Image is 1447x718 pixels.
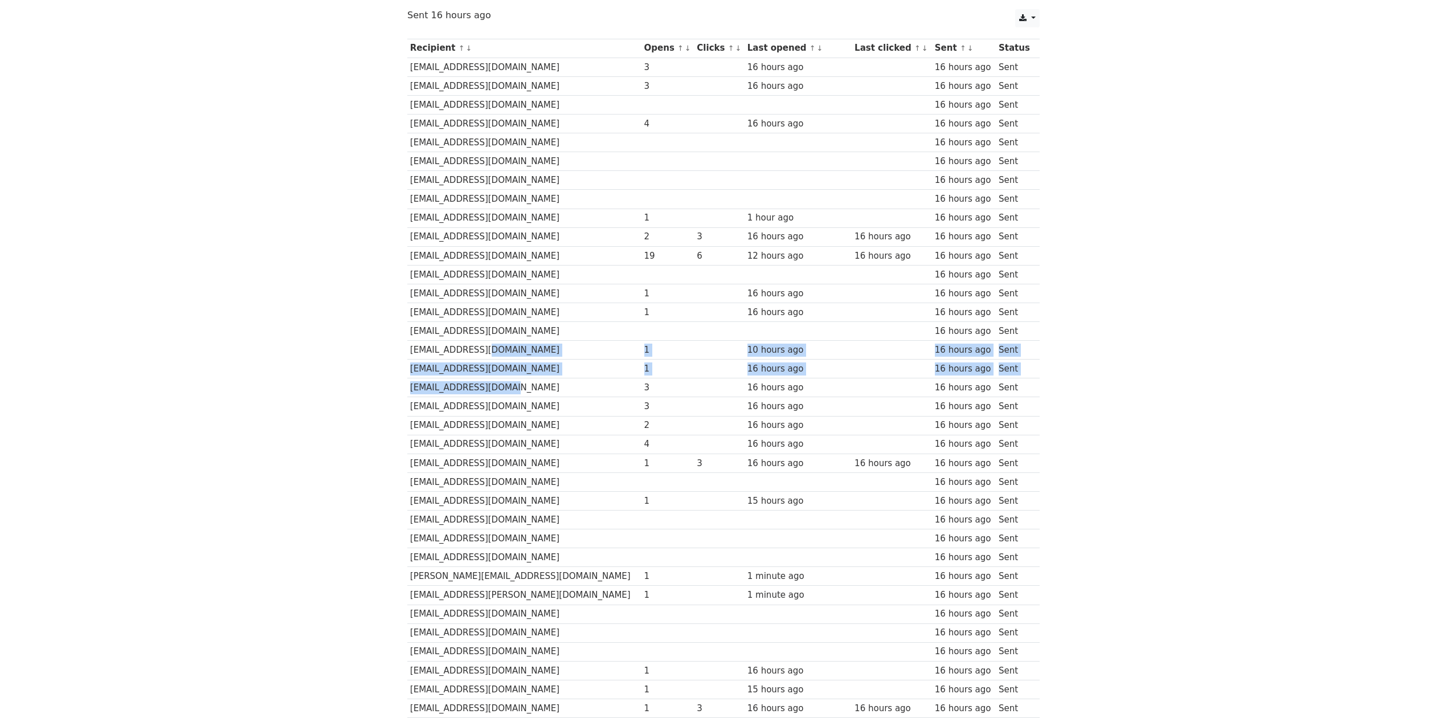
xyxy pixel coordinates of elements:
[932,39,996,58] th: Sent
[407,322,641,341] td: [EMAIL_ADDRESS][DOMAIN_NAME]
[996,511,1034,529] td: Sent
[914,44,921,52] a: ↑
[935,457,994,470] div: 16 hours ago
[996,284,1034,303] td: Sent
[407,190,641,209] td: [EMAIL_ADDRESS][DOMAIN_NAME]
[644,381,692,394] div: 3
[935,117,994,130] div: 16 hours ago
[407,548,641,567] td: [EMAIL_ADDRESS][DOMAIN_NAME]
[644,287,692,300] div: 1
[644,211,692,225] div: 1
[935,702,994,715] div: 16 hours ago
[745,39,852,58] th: Last opened
[935,400,994,413] div: 16 hours ago
[407,284,641,303] td: [EMAIL_ADDRESS][DOMAIN_NAME]
[407,529,641,548] td: [EMAIL_ADDRESS][DOMAIN_NAME]
[996,397,1034,416] td: Sent
[996,435,1034,454] td: Sent
[407,623,641,642] td: [EMAIL_ADDRESS][DOMAIN_NAME]
[644,438,692,451] div: 4
[407,378,641,397] td: [EMAIL_ADDRESS][DOMAIN_NAME]
[747,702,849,715] div: 16 hours ago
[644,683,692,696] div: 1
[996,341,1034,360] td: Sent
[747,80,849,93] div: 16 hours ago
[747,683,849,696] div: 15 hours ago
[996,95,1034,114] td: Sent
[996,699,1034,717] td: Sent
[935,325,994,338] div: 16 hours ago
[407,209,641,227] td: [EMAIL_ADDRESS][DOMAIN_NAME]
[644,570,692,583] div: 1
[407,9,1040,21] p: Sent 16 hours ago
[935,136,994,149] div: 16 hours ago
[728,44,734,52] a: ↑
[935,626,994,639] div: 16 hours ago
[996,472,1034,491] td: Sent
[935,193,994,206] div: 16 hours ago
[747,438,849,451] div: 16 hours ago
[996,378,1034,397] td: Sent
[996,246,1034,265] td: Sent
[996,76,1034,95] td: Sent
[407,76,641,95] td: [EMAIL_ADDRESS][DOMAIN_NAME]
[644,344,692,357] div: 1
[407,133,641,152] td: [EMAIL_ADDRESS][DOMAIN_NAME]
[407,265,641,284] td: [EMAIL_ADDRESS][DOMAIN_NAME]
[935,570,994,583] div: 16 hours ago
[935,250,994,263] div: 16 hours ago
[694,39,745,58] th: Clicks
[747,664,849,678] div: 16 hours ago
[697,250,742,263] div: 6
[407,416,641,435] td: [EMAIL_ADDRESS][DOMAIN_NAME]
[996,322,1034,341] td: Sent
[935,362,994,376] div: 16 hours ago
[996,586,1034,605] td: Sent
[407,95,641,114] td: [EMAIL_ADDRESS][DOMAIN_NAME]
[407,699,641,717] td: [EMAIL_ADDRESS][DOMAIN_NAME]
[935,381,994,394] div: 16 hours ago
[644,664,692,678] div: 1
[644,589,692,602] div: 1
[407,303,641,322] td: [EMAIL_ADDRESS][DOMAIN_NAME]
[747,287,849,300] div: 16 hours ago
[810,44,816,52] a: ↑
[935,306,994,319] div: 16 hours ago
[935,532,994,545] div: 16 hours ago
[459,44,465,52] a: ↑
[407,491,641,510] td: [EMAIL_ADDRESS][DOMAIN_NAME]
[685,44,691,52] a: ↓
[697,457,742,470] div: 3
[407,115,641,133] td: [EMAIL_ADDRESS][DOMAIN_NAME]
[407,397,641,416] td: [EMAIL_ADDRESS][DOMAIN_NAME]
[935,607,994,621] div: 16 hours ago
[935,99,994,112] div: 16 hours ago
[996,642,1034,661] td: Sent
[935,61,994,74] div: 16 hours ago
[935,495,994,508] div: 16 hours ago
[996,58,1034,76] td: Sent
[644,61,692,74] div: 3
[996,680,1034,699] td: Sent
[935,589,994,602] div: 16 hours ago
[996,661,1034,680] td: Sent
[935,683,994,696] div: 16 hours ago
[817,44,823,52] a: ↓
[996,360,1034,378] td: Sent
[855,250,929,263] div: 16 hours ago
[935,551,994,564] div: 16 hours ago
[407,171,641,190] td: [EMAIL_ADDRESS][DOMAIN_NAME]
[855,230,929,243] div: 16 hours ago
[996,303,1034,322] td: Sent
[747,61,849,74] div: 16 hours ago
[996,416,1034,435] td: Sent
[407,246,641,265] td: [EMAIL_ADDRESS][DOMAIN_NAME]
[407,605,641,623] td: [EMAIL_ADDRESS][DOMAIN_NAME]
[407,435,641,454] td: [EMAIL_ADDRESS][DOMAIN_NAME]
[644,117,692,130] div: 4
[407,472,641,491] td: [EMAIL_ADDRESS][DOMAIN_NAME]
[935,155,994,168] div: 16 hours ago
[935,513,994,527] div: 16 hours ago
[747,117,849,130] div: 16 hours ago
[996,548,1034,567] td: Sent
